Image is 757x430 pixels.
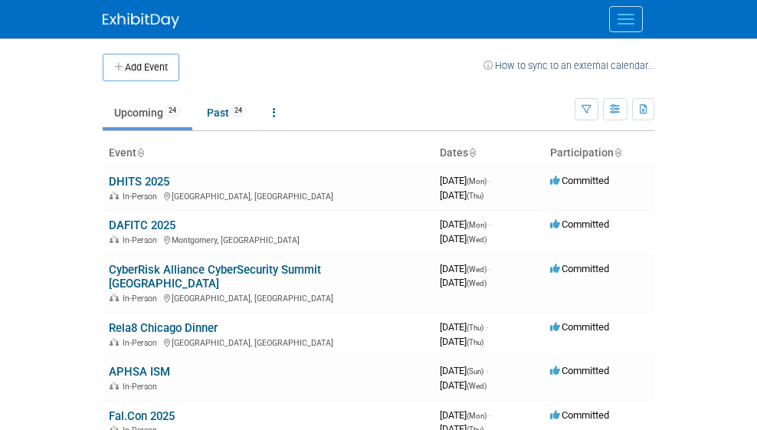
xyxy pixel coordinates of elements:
[440,409,491,421] span: [DATE]
[195,98,258,127] a: Past24
[550,321,609,333] span: Committed
[467,323,483,332] span: (Thu)
[440,336,483,347] span: [DATE]
[109,409,175,423] a: Fal.Con 2025
[109,218,175,232] a: DAFITC 2025
[468,146,476,159] a: Sort by Start Date
[467,177,487,185] span: (Mon)
[109,321,218,335] a: Rela8 Chicago Dinner
[467,235,487,244] span: (Wed)
[467,279,487,287] span: (Wed)
[440,263,491,274] span: [DATE]
[467,382,487,390] span: (Wed)
[110,382,119,389] img: In-Person Event
[136,146,144,159] a: Sort by Event Name
[440,218,491,230] span: [DATE]
[550,409,609,421] span: Committed
[103,140,434,166] th: Event
[109,189,428,202] div: [GEOGRAPHIC_DATA], [GEOGRAPHIC_DATA]
[467,412,487,420] span: (Mon)
[123,382,162,392] span: In-Person
[110,294,119,301] img: In-Person Event
[489,218,491,230] span: -
[550,175,609,186] span: Committed
[486,365,488,376] span: -
[489,175,491,186] span: -
[434,140,544,166] th: Dates
[467,367,483,376] span: (Sun)
[123,192,162,202] span: In-Person
[440,379,487,391] span: [DATE]
[103,98,192,127] a: Upcoming24
[110,235,119,243] img: In-Person Event
[440,189,483,201] span: [DATE]
[109,291,428,304] div: [GEOGRAPHIC_DATA], [GEOGRAPHIC_DATA]
[109,233,428,245] div: Montgomery, [GEOGRAPHIC_DATA]
[544,140,654,166] th: Participation
[440,233,487,245] span: [DATE]
[109,175,169,189] a: DHITS 2025
[440,365,488,376] span: [DATE]
[550,365,609,376] span: Committed
[123,294,162,304] span: In-Person
[440,277,487,288] span: [DATE]
[483,60,654,71] a: How to sync to an external calendar...
[467,265,487,274] span: (Wed)
[164,105,181,117] span: 24
[440,321,488,333] span: [DATE]
[103,54,179,81] button: Add Event
[489,263,491,274] span: -
[123,338,162,348] span: In-Person
[486,321,488,333] span: -
[110,338,119,346] img: In-Person Event
[467,192,483,200] span: (Thu)
[467,338,483,346] span: (Thu)
[550,263,609,274] span: Committed
[467,221,487,229] span: (Mon)
[123,235,162,245] span: In-Person
[609,6,643,32] button: Menu
[550,218,609,230] span: Committed
[109,365,170,379] a: APHSA ISM
[110,192,119,199] img: In-Person Event
[489,409,491,421] span: -
[440,175,491,186] span: [DATE]
[230,105,247,117] span: 24
[614,146,621,159] a: Sort by Participation Type
[109,263,321,291] a: CyberRisk Alliance CyberSecurity Summit [GEOGRAPHIC_DATA]
[109,336,428,348] div: [GEOGRAPHIC_DATA], [GEOGRAPHIC_DATA]
[103,13,179,28] img: ExhibitDay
